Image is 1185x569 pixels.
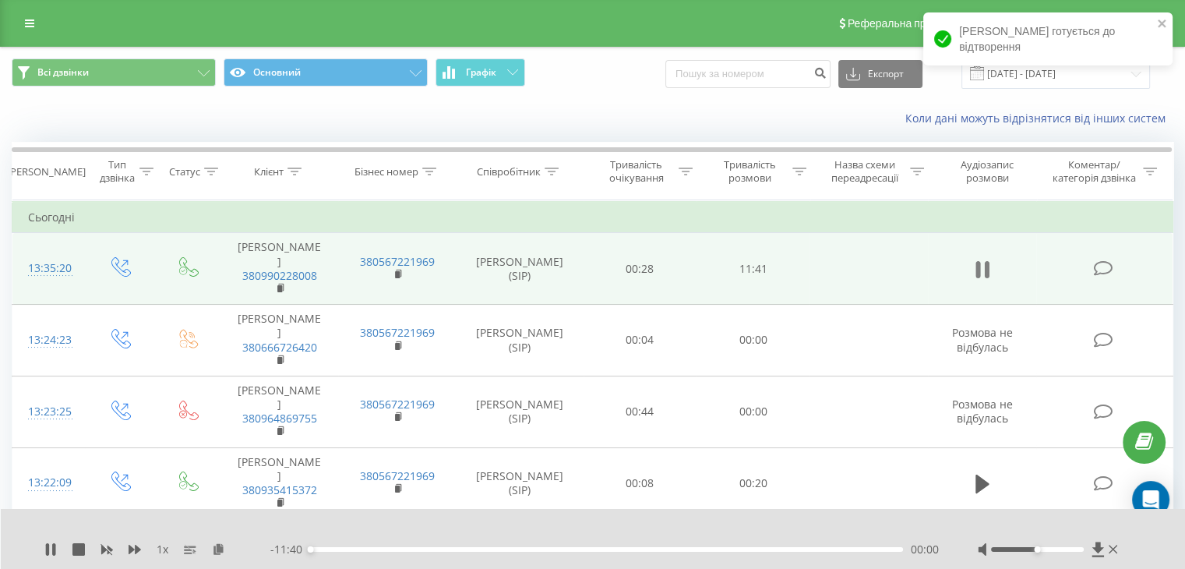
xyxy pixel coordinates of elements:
[711,158,788,185] div: Тривалість розмови
[1132,481,1169,518] div: Open Intercom Messenger
[584,376,697,447] td: 00:44
[224,58,428,87] button: Основний
[697,233,809,305] td: 11:41
[28,397,69,427] div: 13:23:25
[697,305,809,376] td: 00:00
[37,66,89,79] span: Всі дзвінки
[28,253,69,284] div: 13:35:20
[665,60,831,88] input: Пошук за номером
[838,60,922,88] button: Експорт
[824,158,906,185] div: Назва схеми переадресації
[457,447,584,519] td: [PERSON_NAME] (SIP)
[1157,17,1168,32] button: close
[354,165,418,178] div: Бізнес номер
[242,411,317,426] a: 380964869755
[584,233,697,305] td: 00:28
[360,254,435,269] a: 380567221969
[28,325,69,355] div: 13:24:23
[952,397,1013,426] span: Розмова не відбулась
[911,542,939,557] span: 00:00
[220,305,338,376] td: [PERSON_NAME]
[7,165,86,178] div: [PERSON_NAME]
[12,58,216,87] button: Всі дзвінки
[598,158,675,185] div: Тривалість очікування
[457,305,584,376] td: [PERSON_NAME] (SIP)
[584,305,697,376] td: 00:04
[848,17,962,30] span: Реферальна програма
[923,12,1173,65] div: [PERSON_NAME] готується до відтворення
[952,325,1013,354] span: Розмова не відбулась
[308,546,314,553] div: Accessibility label
[169,165,200,178] div: Статус
[1048,158,1139,185] div: Коментар/категорія дзвінка
[457,376,584,447] td: [PERSON_NAME] (SIP)
[457,233,584,305] td: [PERSON_NAME] (SIP)
[584,447,697,519] td: 00:08
[436,58,525,87] button: Графік
[220,376,338,447] td: [PERSON_NAME]
[28,468,69,498] div: 13:22:09
[242,482,317,497] a: 380935415372
[360,325,435,340] a: 380567221969
[477,165,541,178] div: Співробітник
[905,111,1173,125] a: Коли дані можуть відрізнятися вiд інших систем
[697,376,809,447] td: 00:00
[270,542,310,557] span: - 11:40
[242,340,317,355] a: 380666726420
[697,447,809,519] td: 00:20
[12,202,1173,233] td: Сьогодні
[98,158,135,185] div: Тип дзвінка
[360,397,435,412] a: 380567221969
[1034,546,1040,553] div: Accessibility label
[242,268,317,283] a: 380990228008
[254,165,284,178] div: Клієнт
[157,542,168,557] span: 1 x
[360,468,435,483] a: 380567221969
[220,233,338,305] td: [PERSON_NAME]
[466,67,496,78] span: Графік
[220,447,338,519] td: [PERSON_NAME]
[942,158,1033,185] div: Аудіозапис розмови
